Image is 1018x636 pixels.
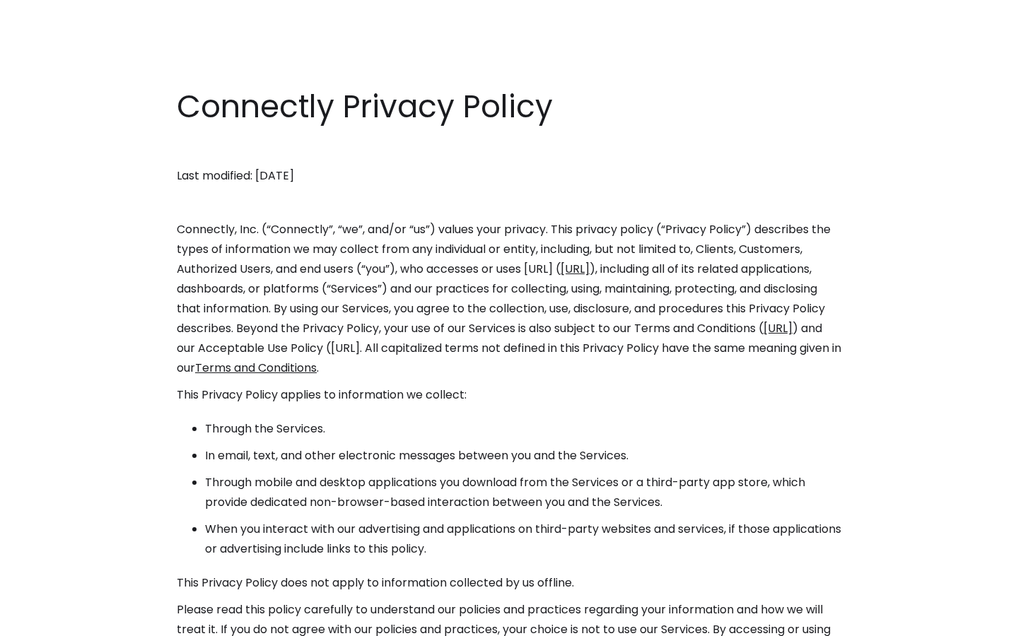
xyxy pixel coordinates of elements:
[177,220,841,378] p: Connectly, Inc. (“Connectly”, “we”, and/or “us”) values your privacy. This privacy policy (“Priva...
[177,85,841,129] h1: Connectly Privacy Policy
[763,320,792,336] a: [URL]
[177,166,841,186] p: Last modified: [DATE]
[177,385,841,405] p: This Privacy Policy applies to information we collect:
[205,419,841,439] li: Through the Services.
[561,261,590,277] a: [URL]
[28,611,85,631] ul: Language list
[205,473,841,512] li: Through mobile and desktop applications you download from the Services or a third-party app store...
[14,610,85,631] aside: Language selected: English
[177,139,841,159] p: ‍
[205,519,841,559] li: When you interact with our advertising and applications on third-party websites and services, if ...
[205,446,841,466] li: In email, text, and other electronic messages between you and the Services.
[195,360,317,376] a: Terms and Conditions
[177,193,841,213] p: ‍
[177,573,841,593] p: This Privacy Policy does not apply to information collected by us offline.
